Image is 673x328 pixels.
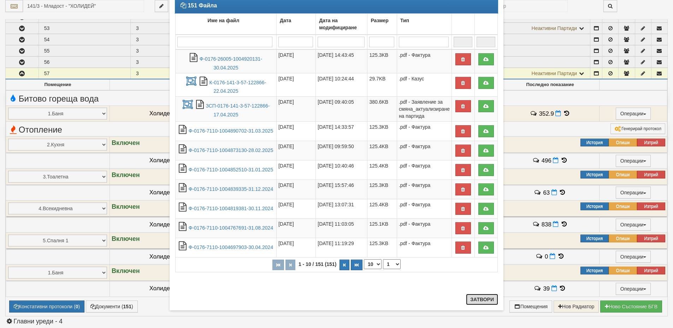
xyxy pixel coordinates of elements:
[176,97,498,122] tr: ЗСП-0176-141-3-57-122866-17.04.2025.pdf - Заявление за смяна_актуализиране на партида
[176,13,277,35] td: Име на файл: No sort applied, activate to apply an ascending sort
[176,160,498,180] tr: Ф-0176-7110-1004852510-31.01.2025.pdf - Фактура
[316,141,367,160] td: [DATE] 09:59:50
[367,219,397,238] td: 125.1KB
[316,219,367,238] td: [DATE] 11:03:05
[397,97,451,122] td: .pdf - Заявление за смяна_актуализиране на партида
[276,238,315,257] td: [DATE]
[367,199,397,219] td: 125.4KB
[367,73,397,97] td: 29.7KB
[285,260,295,270] button: Предишна страница
[189,244,273,250] a: Ф-0176-7110-1004697903-30.04.2024
[189,225,273,231] a: Ф-0176-7110-1004767691-31.08.2024
[397,180,451,199] td: .pdf - Фактура
[276,122,315,141] td: [DATE]
[367,141,397,160] td: 125.4KB
[319,18,357,30] b: Дата на модифициране
[209,80,266,94] a: К-0176-141-3-57-122866-22.04.2025
[367,160,397,180] td: 125.4KB
[176,73,498,97] tr: К-0176-141-3-57-122866-22.04.2025.pdf - Казус
[367,49,397,73] td: 125.3KB
[189,128,273,134] a: Ф-0176-7110-1004890702-31.03.2025
[367,13,397,35] td: Размер: No sort applied, activate to apply an ascending sort
[316,49,367,73] td: [DATE] 14:43:45
[176,238,498,257] tr: Ф-0176-7110-1004697903-30.04.2024.pdf - Фактура
[466,294,498,305] button: Затвори
[397,160,451,180] td: .pdf - Фактура
[371,18,388,23] b: Размер
[176,199,498,219] tr: Ф-0176-7110-1004819381-30.11.2024.pdf - Фактура
[364,259,382,269] select: Брой редове на страница
[200,56,262,71] a: Ф-0176-26005-1004920131-30.04.2025
[297,261,338,267] span: 1 - 10 / 151 (151)
[276,219,315,238] td: [DATE]
[397,49,451,73] td: .pdf - Фактура
[316,97,367,122] td: [DATE] 09:40:05
[397,219,451,238] td: .pdf - Фактура
[206,103,270,117] a: ЗСП-0176-141-3-57-122866-17.04.2025
[188,2,217,8] strong: 151 Файла
[276,97,315,122] td: [DATE]
[351,260,362,270] button: Последна страница
[367,238,397,257] td: 125.3KB
[367,122,397,141] td: 125.3KB
[176,141,498,160] tr: Ф-0176-7110-1004873130-28.02.2025.pdf - Фактура
[189,186,273,192] a: Ф-0176-7110-1004839335-31.12.2024
[189,206,273,211] a: Ф-0176-7110-1004819381-30.11.2024
[383,259,401,269] select: Страница номер
[276,141,315,160] td: [DATE]
[400,18,409,23] b: Тип
[272,260,284,270] button: Първа страница
[189,167,273,172] a: Ф-0176-7110-1004852510-31.01.2025
[316,73,367,97] td: [DATE] 10:24:44
[397,141,451,160] td: .pdf - Фактура
[176,219,498,238] tr: Ф-0176-7110-1004767691-31.08.2024.pdf - Фактура
[340,260,349,270] button: Следваща страница
[176,49,498,73] tr: Ф-0176-26005-1004920131-30.04.2025.pdf - Фактура
[397,238,451,257] td: .pdf - Фактура
[276,180,315,199] td: [DATE]
[276,199,315,219] td: [DATE]
[276,13,315,35] td: Дата: No sort applied, activate to apply an ascending sort
[316,122,367,141] td: [DATE] 14:33:57
[276,160,315,180] td: [DATE]
[276,49,315,73] td: [DATE]
[176,122,498,141] tr: Ф-0176-7110-1004890702-31.03.2025.pdf - Фактура
[397,13,451,35] td: Тип: No sort applied, activate to apply an ascending sort
[189,147,273,153] a: Ф-0176-7110-1004873130-28.02.2025
[176,180,498,199] tr: Ф-0176-7110-1004839335-31.12.2024.pdf - Фактура
[280,18,291,23] b: Дата
[208,18,240,23] b: Име на файл
[367,97,397,122] td: 380.6KB
[474,13,497,35] td: : No sort applied, activate to apply an ascending sort
[316,160,367,180] td: [DATE] 10:40:46
[451,13,474,35] td: : No sort applied, activate to apply an ascending sort
[316,13,367,35] td: Дата на модифициране: No sort applied, activate to apply an ascending sort
[316,199,367,219] td: [DATE] 13:07:31
[316,238,367,257] td: [DATE] 11:19:29
[397,199,451,219] td: .pdf - Фактура
[316,180,367,199] td: [DATE] 15:57:46
[397,122,451,141] td: .pdf - Фактура
[397,73,451,97] td: .pdf - Казус
[367,180,397,199] td: 125.3KB
[276,73,315,97] td: [DATE]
